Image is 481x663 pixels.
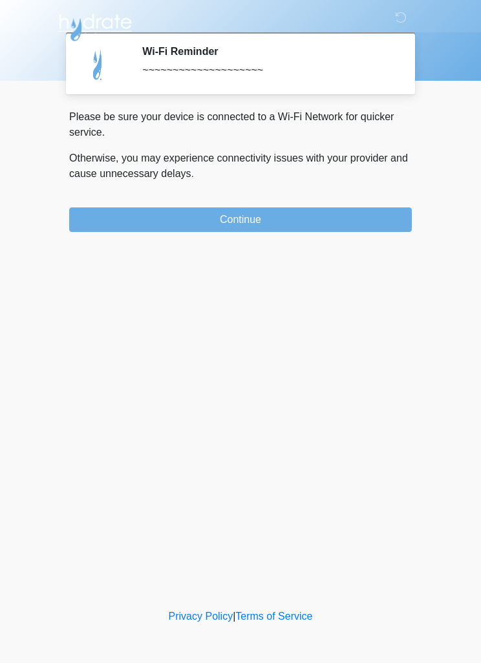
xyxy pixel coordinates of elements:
[79,45,118,84] img: Agent Avatar
[169,611,233,622] a: Privacy Policy
[142,63,392,78] div: ~~~~~~~~~~~~~~~~~~~~
[69,151,412,182] p: Otherwise, you may experience connectivity issues with your provider and cause unnecessary delays
[69,207,412,232] button: Continue
[69,109,412,140] p: Please be sure your device is connected to a Wi-Fi Network for quicker service.
[56,10,134,42] img: Hydrate IV Bar - Scottsdale Logo
[233,611,235,622] a: |
[235,611,312,622] a: Terms of Service
[191,168,194,179] span: .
